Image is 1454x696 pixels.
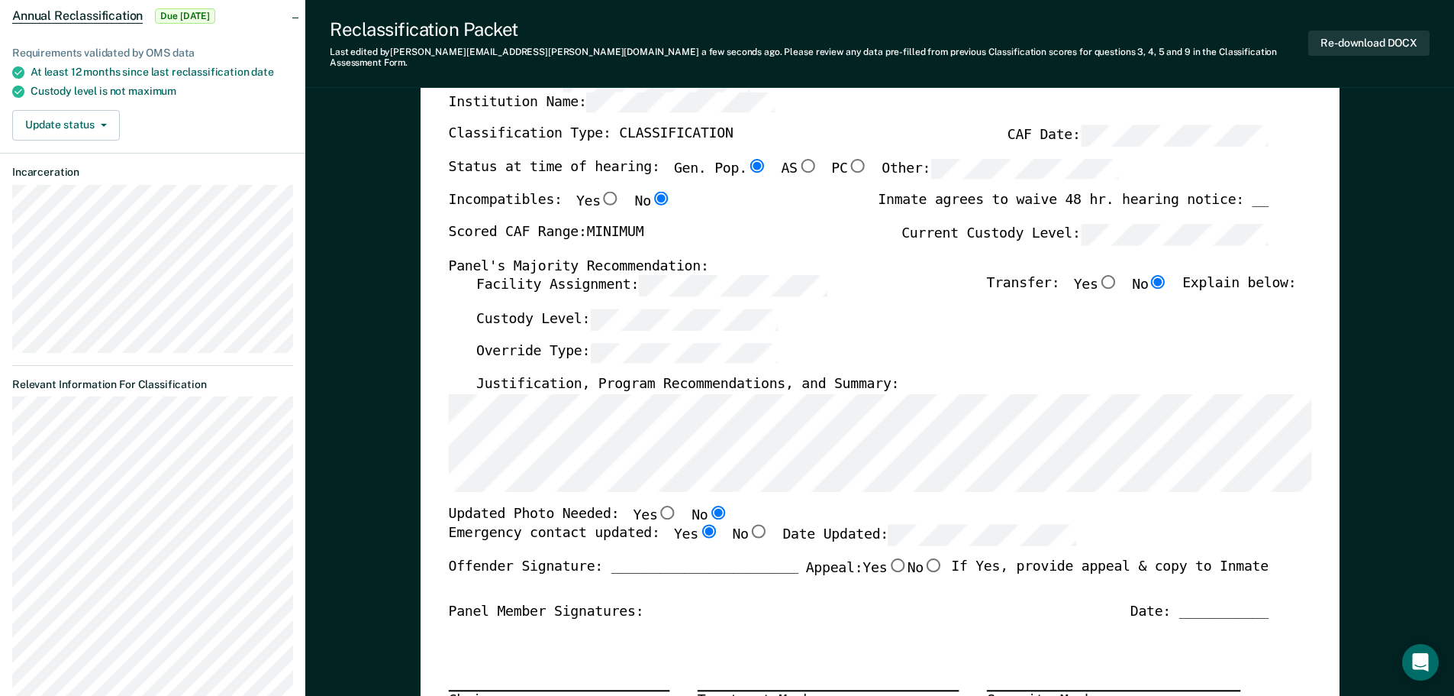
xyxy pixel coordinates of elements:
[448,92,774,113] label: Institution Name:
[1007,125,1268,146] label: CAF Date:
[633,505,677,525] label: Yes
[575,192,620,212] label: Yes
[862,558,907,578] label: Yes
[1080,224,1268,245] input: Current Custody Level:
[639,275,827,296] input: Facility Assignment:
[590,309,778,330] input: Custody Level:
[1402,644,1439,681] div: Open Intercom Messenger
[1148,275,1168,289] input: No
[781,158,817,180] label: AS
[600,192,620,206] input: Yes
[12,110,120,141] button: Update status
[1130,603,1268,621] div: Date: ___________
[12,8,143,24] span: Annual Reclassification
[12,378,293,391] dt: Relevant Information For Classification
[1098,275,1117,289] input: Yes
[330,47,1308,69] div: Last edited by [PERSON_NAME][EMAIL_ADDRESS][PERSON_NAME][DOMAIN_NAME] . Please review any data pr...
[634,192,671,212] label: No
[155,8,215,24] span: Due [DATE]
[448,257,1268,276] div: Panel's Majority Recommendation:
[924,558,943,572] input: No
[1132,275,1169,296] label: No
[251,66,273,78] span: date
[673,158,766,180] label: Gen. Pop.
[708,505,727,519] input: No
[782,525,1076,546] label: Date Updated:
[586,92,774,113] input: Institution Name:
[657,505,677,519] input: Yes
[448,224,643,245] label: Scored CAF Range: MINIMUM
[692,505,728,525] label: No
[1080,125,1268,146] input: CAF Date:
[590,342,778,364] input: Override Type:
[448,558,1268,603] div: Offender Signature: _______________________ If Yes, provide appeal & copy to Inmate
[887,558,907,572] input: Yes
[797,158,817,172] input: AS
[128,85,176,97] span: maximum
[986,275,1296,309] div: Transfer: Explain below:
[732,525,769,546] label: No
[31,85,293,98] div: Custody level is not
[448,158,1118,192] div: Status at time of hearing:
[882,158,1118,180] label: Other:
[12,47,293,60] div: Requirements validated by OMS data
[12,166,293,179] dt: Incarceration
[31,66,293,79] div: At least 12 months since last reclassification
[330,18,1308,40] div: Reclassification Packet
[748,525,768,539] input: No
[476,376,898,394] label: Justification, Program Recommendations, and Summary:
[476,342,778,364] label: Override Type:
[746,158,766,172] input: Gen. Pop.
[701,47,780,57] span: a few seconds ago
[847,158,867,172] input: PC
[907,558,943,578] label: No
[448,505,727,525] div: Updated Photo Needed:
[448,125,733,146] label: Classification Type: CLASSIFICATION
[831,158,868,180] label: PC
[673,525,717,546] label: Yes
[930,158,1118,180] input: Other:
[805,558,943,591] label: Appeal:
[476,309,778,330] label: Custody Level:
[1308,31,1430,56] button: Re-download DOCX
[1073,275,1117,296] label: Yes
[476,275,826,296] label: Facility Assignment:
[698,525,717,539] input: Yes
[901,224,1269,245] label: Current Custody Level:
[448,603,643,621] div: Panel Member Signatures:
[878,192,1269,224] div: Inmate agrees to waive 48 hr. hearing notice: __
[888,525,1075,546] input: Date Updated:
[448,525,1076,558] div: Emergency contact updated:
[448,192,671,224] div: Incompatibles:
[650,192,670,206] input: No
